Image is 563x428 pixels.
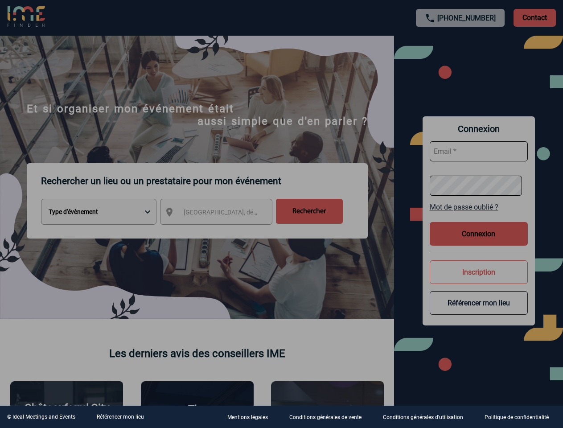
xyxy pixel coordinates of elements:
[220,413,282,421] a: Mentions légales
[485,415,549,421] p: Politique de confidentialité
[289,415,362,421] p: Conditions générales de vente
[376,413,477,421] a: Conditions générales d'utilisation
[282,413,376,421] a: Conditions générales de vente
[227,415,268,421] p: Mentions légales
[477,413,563,421] a: Politique de confidentialité
[7,414,75,420] div: © Ideal Meetings and Events
[383,415,463,421] p: Conditions générales d'utilisation
[97,414,144,420] a: Référencer mon lieu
